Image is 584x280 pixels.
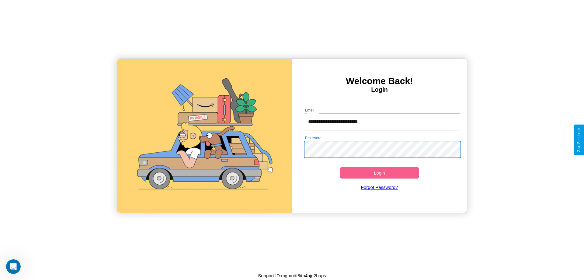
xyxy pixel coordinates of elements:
label: Password [305,135,321,140]
img: gif [117,59,292,213]
h4: Login [292,86,467,93]
a: Forgot Password? [301,179,458,196]
h3: Welcome Back! [292,76,467,86]
div: Give Feedback [577,128,581,152]
button: Login [340,167,419,179]
p: Support ID: mgmudt8ith4hjg2bups [258,271,326,280]
iframe: Intercom live chat [6,259,21,274]
label: Email [305,108,315,113]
